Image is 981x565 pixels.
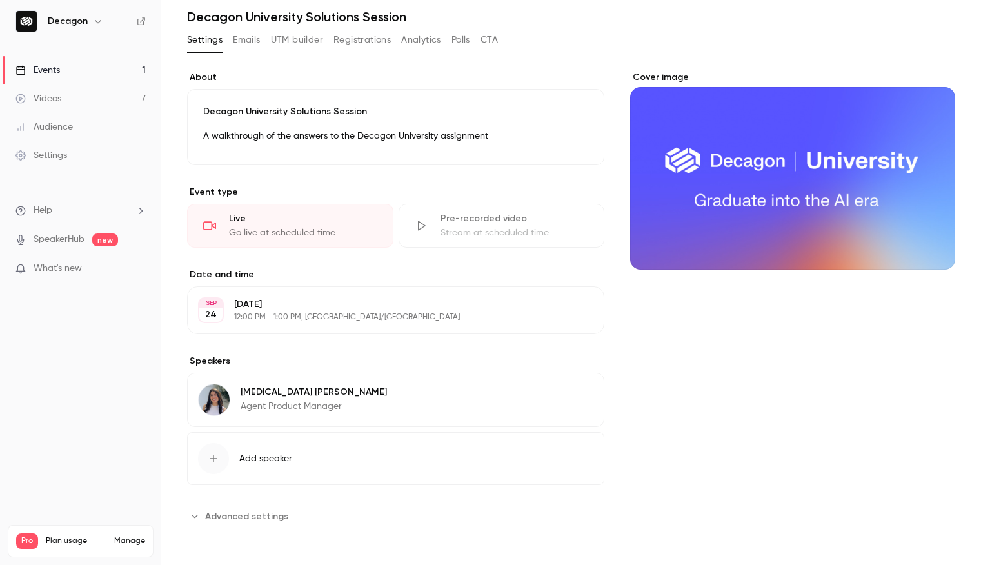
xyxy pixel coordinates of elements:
[229,212,377,225] div: Live
[241,400,387,413] p: Agent Product Manager
[34,262,82,275] span: What's new
[241,386,387,399] p: [MEDICAL_DATA] [PERSON_NAME]
[233,30,260,50] button: Emails
[46,536,106,546] span: Plan usage
[203,105,588,118] p: Decagon University Solutions Session
[399,204,605,248] div: Pre-recorded videoStream at scheduled time
[630,71,955,84] label: Cover image
[229,226,377,239] div: Go live at scheduled time
[15,64,60,77] div: Events
[187,355,604,368] label: Speakers
[34,233,84,246] a: SpeakerHub
[48,15,88,28] h6: Decagon
[234,312,536,322] p: 12:00 PM - 1:00 PM, [GEOGRAPHIC_DATA]/[GEOGRAPHIC_DATA]
[15,149,67,162] div: Settings
[187,186,604,199] p: Event type
[234,298,536,311] p: [DATE]
[15,204,146,217] li: help-dropdown-opener
[15,121,73,134] div: Audience
[239,452,292,465] span: Add speaker
[199,299,223,308] div: SEP
[203,128,588,144] p: A walkthrough of the answers to the Decagon University assignment
[16,533,38,549] span: Pro
[271,30,323,50] button: UTM builder
[205,308,217,321] p: 24
[15,92,61,105] div: Videos
[481,30,498,50] button: CTA
[16,11,37,32] img: Decagon
[187,506,604,526] section: Advanced settings
[187,30,223,50] button: Settings
[333,30,391,50] button: Registrations
[92,233,118,246] span: new
[451,30,470,50] button: Polls
[187,506,296,526] button: Advanced settings
[187,9,955,25] h1: Decagon University Solutions Session
[114,536,145,546] a: Manage
[187,204,393,248] div: LiveGo live at scheduled time
[441,226,589,239] div: Stream at scheduled time
[199,384,230,415] img: Kyra D'Onofrio
[187,432,604,485] button: Add speaker
[187,71,604,84] label: About
[187,268,604,281] label: Date and time
[630,71,955,270] section: Cover image
[34,204,52,217] span: Help
[205,510,288,523] span: Advanced settings
[441,212,589,225] div: Pre-recorded video
[187,373,604,427] div: Kyra D'Onofrio[MEDICAL_DATA] [PERSON_NAME]Agent Product Manager
[401,30,441,50] button: Analytics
